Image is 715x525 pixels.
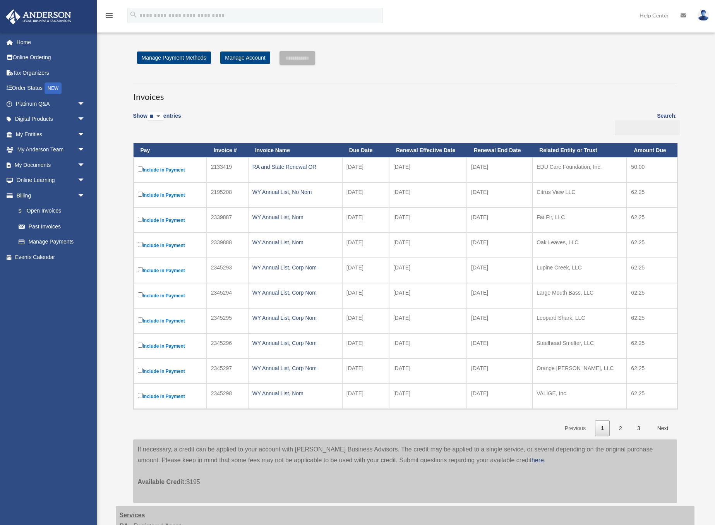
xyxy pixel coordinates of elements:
span: arrow_drop_down [77,112,93,127]
td: 2339887 [207,208,248,233]
label: Search: [612,111,677,135]
span: arrow_drop_down [77,96,93,112]
a: 1 [595,420,610,436]
i: search [129,10,138,19]
select: Showentries [147,112,163,121]
span: arrow_drop_down [77,173,93,189]
div: WY Annual List, Corp Nom [252,363,338,374]
td: [DATE] [467,333,532,359]
td: [DATE] [467,359,532,384]
a: Next [652,420,674,436]
a: $Open Invoices [11,203,89,219]
td: [DATE] [342,333,389,359]
th: Amount Due: activate to sort column ascending [627,143,677,158]
label: Include in Payment [138,266,202,275]
th: Pay: activate to sort column descending [134,143,207,158]
a: menu [105,14,114,20]
td: [DATE] [467,208,532,233]
a: Order StatusNEW [5,81,97,96]
input: Search: [615,120,680,135]
span: Available Credit: [138,479,187,485]
td: [DATE] [389,384,467,409]
label: Include in Payment [138,165,202,175]
a: Events Calendar [5,249,97,265]
th: Due Date: activate to sort column ascending [342,143,389,158]
td: [DATE] [389,182,467,208]
td: Fat Fir, LLC [532,208,627,233]
input: Include in Payment [138,368,143,373]
input: Include in Payment [138,292,143,297]
td: Lupine Creek, LLC [532,258,627,283]
div: WY Annual List, Corp Nom [252,338,338,348]
img: User Pic [698,10,709,21]
td: Large Mouth Bass, LLC [532,283,627,308]
td: 62.25 [627,258,677,283]
a: Manage Payment Methods [137,51,211,64]
td: 62.25 [627,208,677,233]
td: [DATE] [389,208,467,233]
input: Include in Payment [138,267,143,272]
td: [DATE] [389,258,467,283]
a: My Documentsarrow_drop_down [5,157,97,173]
td: [DATE] [342,182,389,208]
a: Past Invoices [11,219,93,234]
td: [DATE] [467,157,532,182]
div: RA and State Renewal OR [252,161,338,172]
td: [DATE] [467,308,532,333]
p: $195 [138,466,672,487]
td: [DATE] [467,233,532,258]
i: menu [105,11,114,20]
div: If necessary, a credit can be applied to your account with [PERSON_NAME] Business Advisors. The c... [133,439,677,503]
td: [DATE] [389,333,467,359]
label: Include in Payment [138,316,202,326]
td: EDU Care Foundation, Inc. [532,157,627,182]
td: [DATE] [467,258,532,283]
div: NEW [45,82,62,94]
a: Online Ordering [5,50,97,65]
span: arrow_drop_down [77,127,93,142]
td: 2195208 [207,182,248,208]
td: [DATE] [342,359,389,384]
div: WY Annual List, Nom [252,388,338,399]
span: $ [23,206,27,216]
label: Show entries [133,111,181,129]
div: WY Annual List, No Nom [252,187,338,197]
td: 62.25 [627,182,677,208]
a: Manage Payments [11,234,93,250]
a: Billingarrow_drop_down [5,188,93,203]
td: 62.25 [627,308,677,333]
span: arrow_drop_down [77,188,93,204]
td: [DATE] [342,283,389,308]
div: WY Annual List, Nom [252,237,338,248]
th: Renewal Effective Date: activate to sort column ascending [389,143,467,158]
th: Renewal End Date: activate to sort column ascending [467,143,532,158]
a: My Anderson Teamarrow_drop_down [5,142,97,158]
input: Include in Payment [138,242,143,247]
td: 2339888 [207,233,248,258]
td: [DATE] [342,258,389,283]
strong: Services [120,512,145,518]
input: Include in Payment [138,166,143,172]
td: [DATE] [467,182,532,208]
td: [DATE] [342,157,389,182]
label: Include in Payment [138,391,202,401]
span: arrow_drop_down [77,142,93,158]
td: [DATE] [467,283,532,308]
td: 62.25 [627,283,677,308]
td: 2345294 [207,283,248,308]
td: [DATE] [342,233,389,258]
img: Anderson Advisors Platinum Portal [3,9,74,24]
a: Previous [559,420,592,436]
input: Include in Payment [138,192,143,197]
a: Manage Account [220,51,270,64]
div: WY Annual List, Corp Nom [252,262,338,273]
label: Include in Payment [138,215,202,225]
label: Include in Payment [138,366,202,376]
input: Include in Payment [138,217,143,222]
td: 62.25 [627,333,677,359]
td: 62.25 [627,233,677,258]
td: 50.00 [627,157,677,182]
label: Include in Payment [138,291,202,300]
div: WY Annual List, Corp Nom [252,312,338,323]
td: [DATE] [389,283,467,308]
